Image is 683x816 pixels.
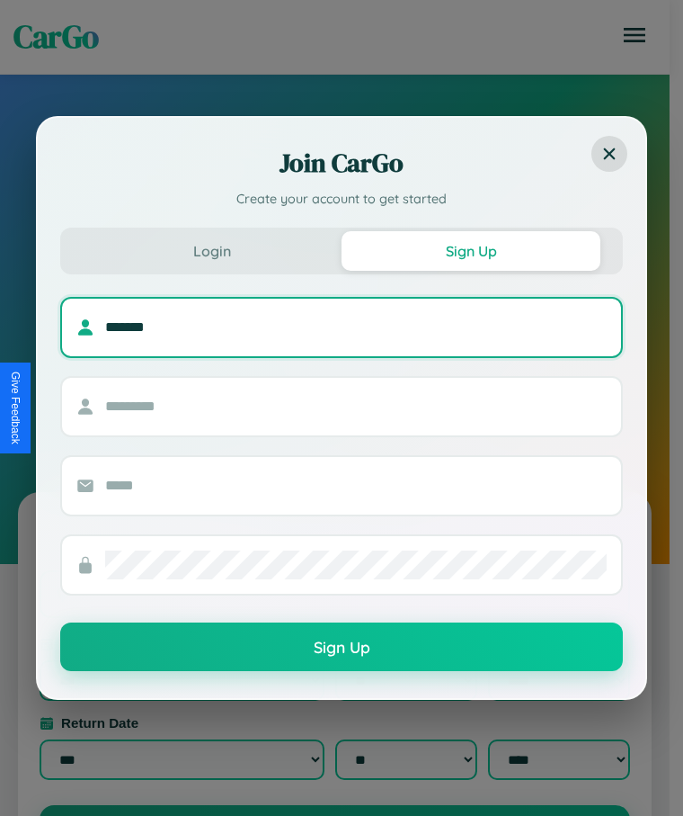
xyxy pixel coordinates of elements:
button: Sign Up [60,623,623,671]
button: Login [83,231,341,271]
h2: Join CarGo [60,145,623,181]
button: Sign Up [341,231,600,271]
div: Give Feedback [9,372,22,444]
p: Create your account to get started [60,190,623,210]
